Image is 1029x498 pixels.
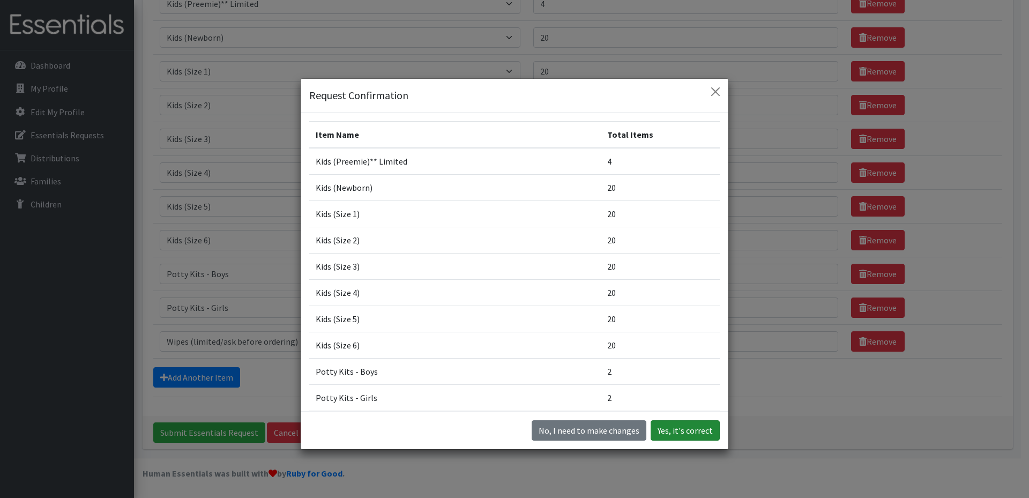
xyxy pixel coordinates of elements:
[309,306,601,332] td: Kids (Size 5)
[309,174,601,200] td: Kids (Newborn)
[532,420,646,441] button: No I need to make changes
[309,279,601,306] td: Kids (Size 4)
[601,200,720,227] td: 20
[601,279,720,306] td: 20
[309,411,601,437] td: Wipes (limited/ask before ordering)
[309,358,601,384] td: Potty Kits - Boys
[601,227,720,253] td: 20
[309,87,408,103] h5: Request Confirmation
[601,174,720,200] td: 20
[601,358,720,384] td: 2
[309,148,601,175] td: Kids (Preemie)** Limited
[601,121,720,148] th: Total Items
[601,332,720,358] td: 20
[601,384,720,411] td: 2
[601,306,720,332] td: 20
[309,384,601,411] td: Potty Kits - Girls
[707,83,724,100] button: Close
[601,148,720,175] td: 4
[309,200,601,227] td: Kids (Size 1)
[309,227,601,253] td: Kids (Size 2)
[601,253,720,279] td: 20
[601,411,720,437] td: 54
[309,332,601,358] td: Kids (Size 6)
[651,420,720,441] button: Yes, it's correct
[309,253,601,279] td: Kids (Size 3)
[309,121,601,148] th: Item Name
